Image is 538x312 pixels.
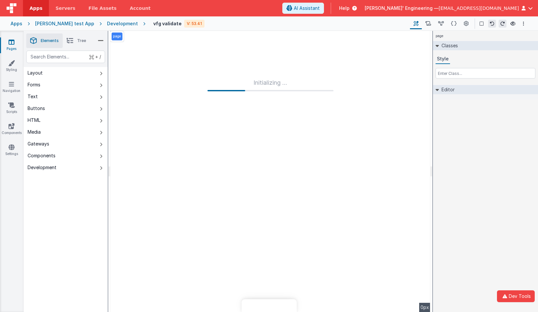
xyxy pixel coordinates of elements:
button: Text [24,91,108,102]
div: --> [110,31,430,312]
div: 0px [419,303,430,312]
button: Options [520,20,527,28]
button: Forms [24,79,108,91]
div: V: 53.41 [184,20,204,28]
button: Style [436,54,450,64]
span: AI Assistant [294,5,320,11]
h2: Classes [439,41,458,50]
span: + / [89,51,101,63]
p: page [113,34,121,39]
h2: Editor [439,85,455,94]
div: [PERSON_NAME] test App [35,20,94,27]
div: HTML [28,117,40,123]
button: Components [24,150,108,162]
input: Search Elements... [26,51,105,63]
button: Layout [24,67,108,79]
span: Servers [55,5,75,11]
button: AI Assistant [282,3,324,14]
div: Initializing ... [207,78,334,91]
button: [PERSON_NAME]' Engineering — [EMAIL_ADDRESS][DOMAIN_NAME] [365,5,533,11]
input: Enter Class... [436,68,535,78]
div: Gateways [28,141,49,147]
span: Elements [41,38,59,43]
button: Gateways [24,138,108,150]
button: HTML [24,114,108,126]
button: Buttons [24,102,108,114]
span: [PERSON_NAME]' Engineering — [365,5,439,11]
div: Buttons [28,105,45,112]
button: Dev Tools [497,290,535,302]
button: Media [24,126,108,138]
span: File Assets [89,5,117,11]
div: Development [107,20,138,27]
div: Layout [28,70,43,76]
h4: vfg validate [153,20,182,27]
span: Help [339,5,350,11]
button: Development [24,162,108,173]
h4: page [433,31,446,41]
div: Forms [28,81,40,88]
div: Apps [11,20,22,27]
div: Media [28,129,41,135]
div: Text [28,93,38,100]
span: [EMAIL_ADDRESS][DOMAIN_NAME] [439,5,519,11]
span: Tree [77,38,86,43]
div: Development [28,164,56,171]
span: Apps [30,5,42,11]
div: Components [28,152,55,159]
